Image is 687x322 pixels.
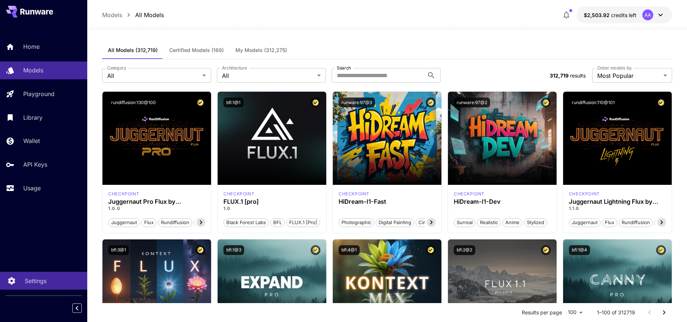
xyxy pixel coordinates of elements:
button: juggernaut [108,218,140,227]
div: 100 [565,307,585,318]
span: $2,503.92 [584,12,611,18]
span: Digital Painting [376,219,414,226]
span: All [222,71,314,80]
p: 1.0.0 [108,205,205,212]
button: rundiffusion:110@101 [569,98,618,107]
span: flux [602,219,617,226]
button: BFL [270,218,285,227]
span: Photographic [339,219,374,226]
button: bfl:1@3 [223,245,244,255]
button: Digital Painting [376,218,414,227]
p: Home [23,42,40,51]
button: runware:97@2 [454,98,490,107]
span: All Models (312,719) [108,47,158,53]
button: schnell [654,218,676,227]
p: checkpoint [223,191,254,197]
span: Certified Models (169) [169,47,224,53]
div: Collapse sidebar [78,302,87,315]
label: Category [107,65,126,71]
button: Photographic [339,218,374,227]
button: bfl:3@1 [108,245,129,255]
span: flux [142,219,156,226]
p: Playground [23,90,54,98]
button: rundiffusion [158,218,192,227]
p: Wallet [23,136,40,145]
span: results [570,72,586,79]
span: 312,719 [550,72,569,79]
button: Certified Model – Vetted for best performance and includes a commercial license. [541,245,551,255]
label: Search [337,65,351,71]
button: Black Forest Labs [223,218,269,227]
p: API Keys [23,160,47,169]
p: checkpoint [569,191,600,197]
p: 1–100 of 312719 [597,309,635,316]
span: My Models (312,275) [235,47,287,53]
div: Juggernaut Lightning Flux by RunDiffusion [569,198,666,205]
span: Stylized [524,219,547,226]
button: Cinematic [416,218,444,227]
span: Anime [503,219,522,226]
button: bfl:1@1 [223,98,243,107]
button: bfl:4@1 [339,245,360,255]
button: Go to next page [657,305,671,320]
p: Models [23,66,43,75]
button: Anime [502,218,522,227]
h3: HiDream-I1-Fast [339,198,436,205]
h3: FLUX.1 [pro] [223,198,320,205]
div: HiDream Dev [454,191,485,197]
button: Certified Model – Vetted for best performance and includes a commercial license. [426,98,436,107]
div: FLUX.1 D [108,191,139,197]
h3: Juggernaut Pro Flux by RunDiffusion [108,198,205,205]
p: Usage [23,184,41,192]
span: rundiffusion [158,219,192,226]
div: HiDream Fast [339,191,369,197]
button: Certified Model – Vetted for best performance and includes a commercial license. [656,98,666,107]
button: Certified Model – Vetted for best performance and includes a commercial license. [311,98,320,107]
p: checkpoint [454,191,485,197]
button: rundiffusion [619,218,653,227]
span: rundiffusion [619,219,652,226]
label: Order models by [597,65,632,71]
div: FLUX.1 D [569,191,600,197]
button: Certified Model – Vetted for best performance and includes a commercial license. [656,245,666,255]
nav: breadcrumb [102,11,164,19]
span: Cinematic [416,219,443,226]
button: FLUX.1 [pro] [286,218,320,227]
button: rundiffusion:130@100 [108,98,159,107]
p: 1.1.0 [569,205,666,212]
p: Results per page [522,309,562,316]
div: fluxpro [223,191,254,197]
a: Models [102,11,122,19]
span: juggernaut [569,219,600,226]
button: $2,503.91984AA [577,7,672,23]
span: juggernaut [109,219,140,226]
a: All Models [135,11,164,19]
div: $2,503.91984 [584,11,637,19]
button: flux [141,218,157,227]
button: bfl:2@2 [454,245,475,255]
button: bfl:1@4 [569,245,590,255]
button: Surreal [454,218,476,227]
button: Certified Model – Vetted for best performance and includes a commercial license. [195,98,205,107]
button: pro [194,218,207,227]
button: Certified Model – Vetted for best performance and includes a commercial license. [195,245,205,255]
p: Library [23,113,43,122]
span: schnell [655,219,676,226]
button: flux [602,218,617,227]
p: checkpoint [339,191,369,197]
span: credits left [611,12,637,18]
button: juggernaut [569,218,601,227]
span: pro [194,219,207,226]
p: 1.0 [223,205,320,212]
button: Collapse sidebar [72,303,82,313]
button: Stylized [524,218,547,227]
p: Settings [25,277,47,285]
h3: HiDream-I1-Dev [454,198,551,205]
button: runware:97@3 [339,98,375,107]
